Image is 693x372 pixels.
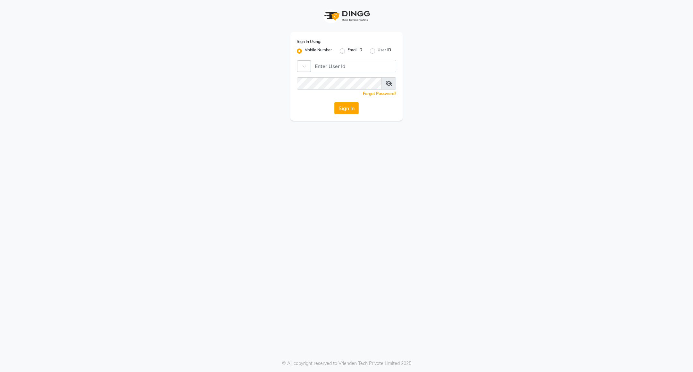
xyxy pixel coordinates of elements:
label: Email ID [347,47,362,55]
a: Forgot Password? [363,91,396,96]
label: Mobile Number [304,47,332,55]
button: Sign In [334,102,359,114]
input: Username [297,77,382,90]
img: logo1.svg [321,6,372,25]
label: Sign In Using: [297,39,321,45]
label: User ID [378,47,391,55]
input: Username [311,60,396,72]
